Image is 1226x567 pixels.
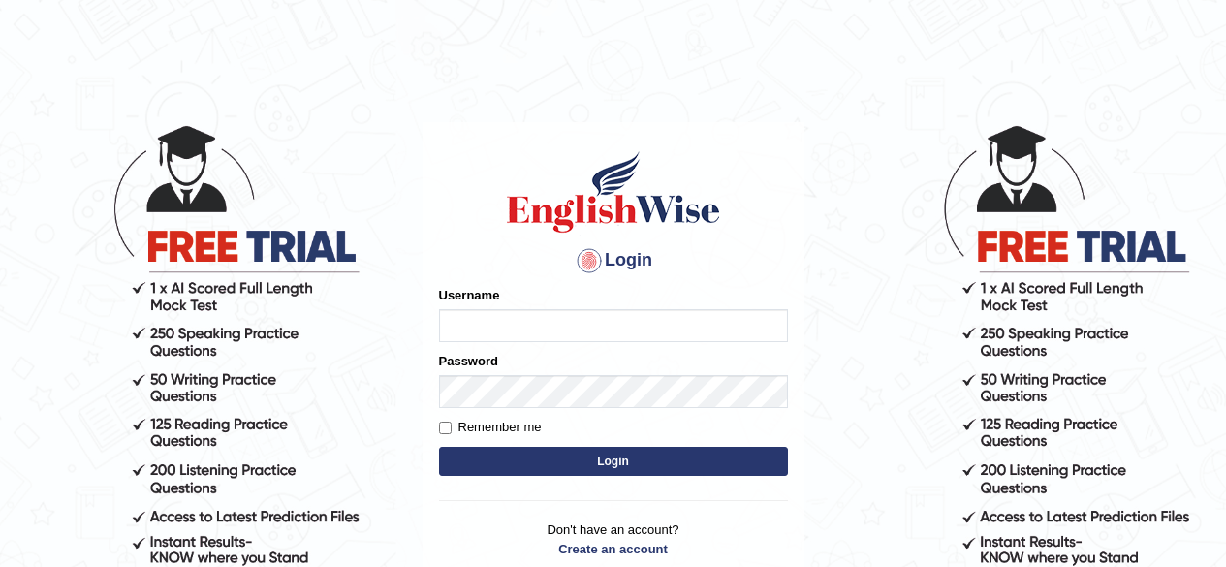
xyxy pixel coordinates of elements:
[439,286,500,304] label: Username
[439,422,452,434] input: Remember me
[439,447,788,476] button: Login
[439,540,788,558] a: Create an account
[439,245,788,276] h4: Login
[503,148,724,236] img: Logo of English Wise sign in for intelligent practice with AI
[439,352,498,370] label: Password
[439,418,542,437] label: Remember me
